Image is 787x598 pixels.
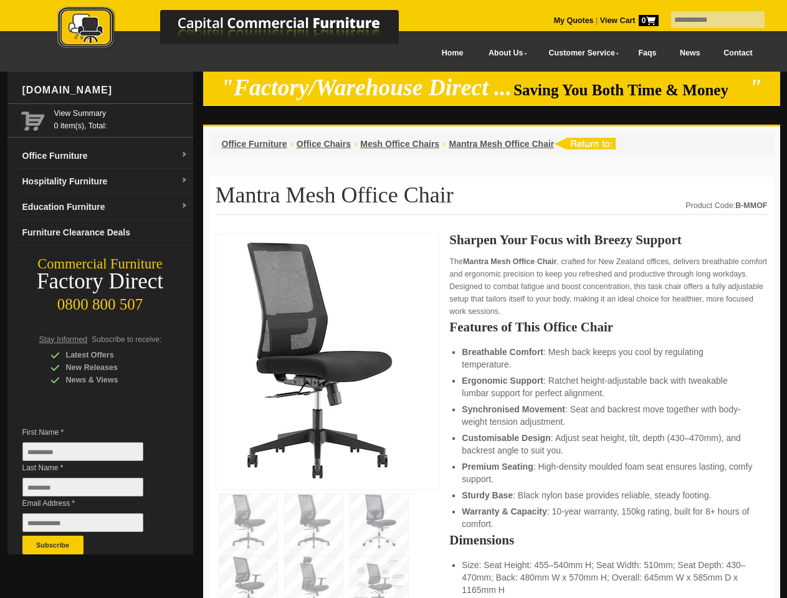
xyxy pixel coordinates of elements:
[221,75,512,100] em: "Factory/Warehouse Direct ...
[50,349,169,361] div: Latest Offers
[627,39,669,67] a: Faqs
[462,462,533,472] strong: Premium Seating
[449,139,554,149] a: Mantra Mesh Office Chair
[22,513,143,532] input: Email Address *
[50,361,169,374] div: New Releases
[22,462,162,474] span: Last Name *
[554,138,616,149] img: return to
[668,39,712,67] a: News
[685,199,767,212] div: Product Code:
[222,240,409,480] img: Mantra Mesh Office Chair – fabric office chair with supportive mesh for NZ firms.
[600,16,659,25] strong: View Cart
[735,201,767,210] strong: B-MMOF
[598,16,658,25] a: View Cart0
[462,433,550,443] strong: Customisable Design
[442,138,446,150] li: ›
[17,220,193,245] a: Furniture Clearance Deals
[22,536,83,554] button: Subscribe
[54,107,188,120] a: View Summary
[354,138,357,150] li: ›
[17,72,193,109] div: [DOMAIN_NAME]
[22,478,143,496] input: Last Name *
[7,290,193,313] div: 0800 800 507
[92,335,161,344] span: Subscribe to receive:
[712,39,764,67] a: Contact
[513,82,747,98] span: Saving You Both Time & Money
[462,432,755,457] li: : Adjust seat height, tilt, depth (430–470mm), and backrest angle to suit you.
[462,346,755,371] li: : Mesh back keeps you cool by regulating temperature.
[39,335,88,344] span: Stay Informed
[462,506,546,516] strong: Warranty & Capacity
[360,139,439,149] a: Mesh Office Chairs
[475,39,535,67] a: About Us
[22,442,143,461] input: First Name *
[181,202,188,210] img: dropdown
[449,255,767,318] p: The , crafted for New Zealand offices, delivers breathable comfort and ergonomic precision to kee...
[554,16,594,25] a: My Quotes
[17,169,193,194] a: Hospitality Furnituredropdown
[17,194,193,220] a: Education Furnituredropdown
[54,107,188,130] span: 0 item(s), Total:
[181,177,188,184] img: dropdown
[462,489,755,501] li: : Black nylon base provides reliable, steady footing.
[216,183,768,215] h1: Mantra Mesh Office Chair
[22,497,162,510] span: Email Address *
[449,234,767,246] h2: Sharpen Your Focus with Breezy Support
[23,6,459,55] a: Capital Commercial Furniture Logo
[535,39,626,67] a: Customer Service
[449,321,767,333] h2: Features of This Office Chair
[7,255,193,273] div: Commercial Furniture
[181,151,188,159] img: dropdown
[463,257,557,266] strong: Mantra Mesh Office Chair
[639,15,659,26] span: 0
[449,534,767,546] h2: Dimensions
[23,6,459,52] img: Capital Commercial Furniture Logo
[222,139,287,149] a: Office Furniture
[22,426,162,439] span: First Name *
[749,75,762,100] em: "
[462,404,565,414] strong: Synchronised Movement
[17,143,193,169] a: Office Furnituredropdown
[462,374,755,399] li: : Ratchet height-adjustable back with tweakable lumbar support for perfect alignment.
[462,505,755,530] li: : 10-year warranty, 150kg rating, built for 8+ hours of comfort.
[7,273,193,290] div: Factory Direct
[462,376,543,386] strong: Ergonomic Support
[462,347,543,357] strong: Breathable Comfort
[462,460,755,485] li: : High-density moulded foam seat ensures lasting, comfy support.
[297,139,351,149] a: Office Chairs
[50,374,169,386] div: News & Views
[290,138,293,150] li: ›
[462,403,755,428] li: : Seat and backrest move together with body-weight tension adjustment.
[462,490,513,500] strong: Sturdy Base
